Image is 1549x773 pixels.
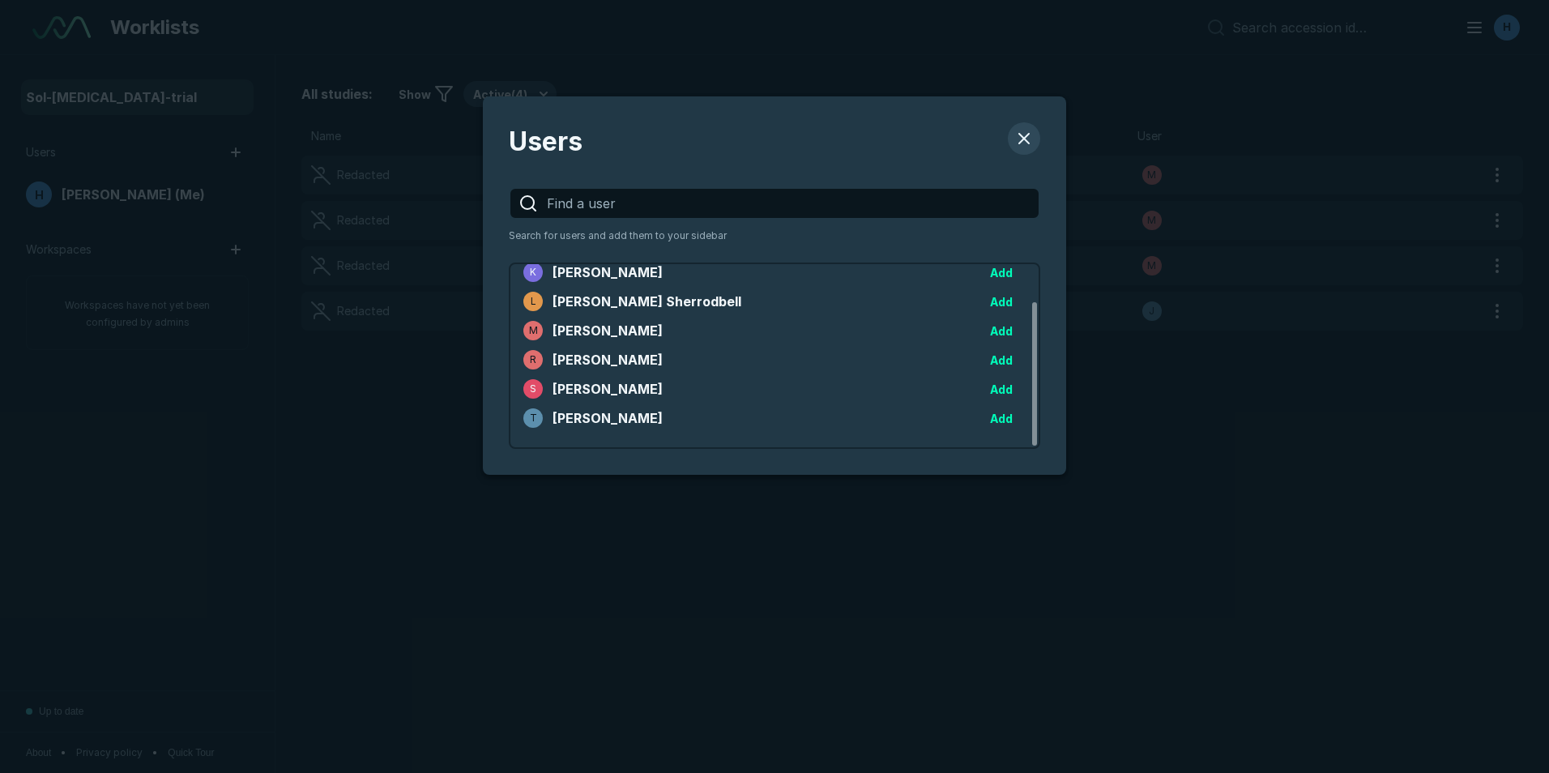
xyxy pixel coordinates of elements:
[509,122,1040,161] span: Users
[509,229,727,241] span: Search for users and add them to your sidebar
[984,347,1019,373] button: Add
[523,408,543,428] div: avatar-name
[531,294,536,309] span: L
[547,189,1039,218] input: Find a user
[984,288,1019,314] button: Add
[530,352,536,367] span: R
[530,382,536,396] span: S
[483,96,1066,475] div: Users
[553,292,741,311] span: [PERSON_NAME] Sherrodbell
[523,292,543,311] div: avatar-name
[553,321,663,340] span: [PERSON_NAME]
[523,379,543,399] div: avatar-name
[984,405,1019,431] button: Add
[984,376,1019,402] button: Add
[553,263,663,282] span: [PERSON_NAME]
[523,350,543,369] div: avatar-name
[553,350,663,369] span: [PERSON_NAME]
[553,379,663,399] span: [PERSON_NAME]
[523,263,543,282] div: avatar-name
[529,323,538,338] span: M
[530,265,536,280] span: K
[984,259,1019,285] button: Add
[553,408,663,428] span: [PERSON_NAME]
[530,411,537,425] span: T
[523,321,543,340] div: avatar-name
[984,318,1019,344] button: Add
